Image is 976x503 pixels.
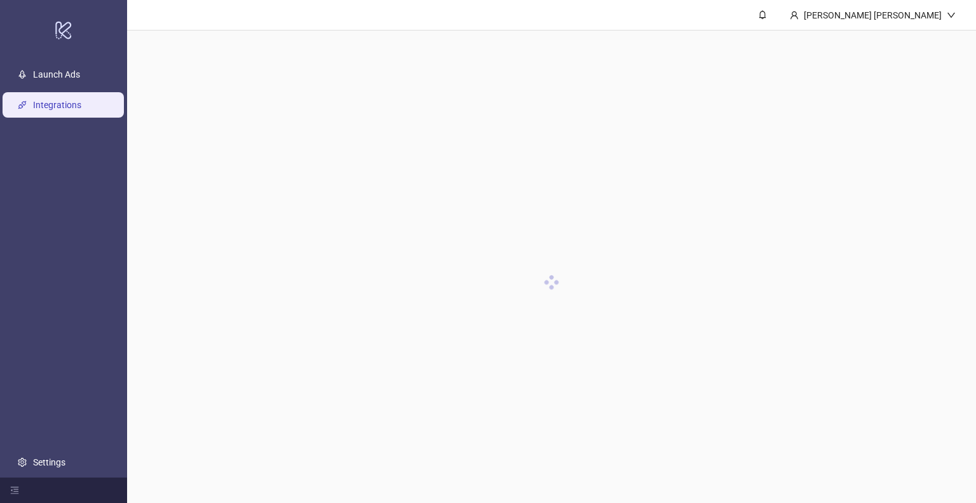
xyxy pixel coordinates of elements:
[33,69,80,79] a: Launch Ads
[947,11,956,20] span: down
[758,10,767,19] span: bell
[799,8,947,22] div: [PERSON_NAME] [PERSON_NAME]
[790,11,799,20] span: user
[10,486,19,495] span: menu-fold
[33,457,65,467] a: Settings
[33,100,81,110] a: Integrations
